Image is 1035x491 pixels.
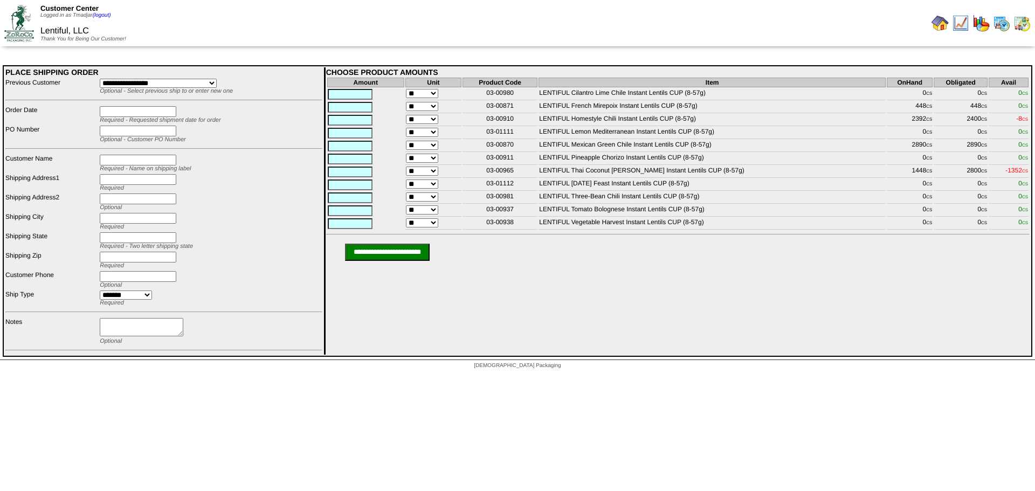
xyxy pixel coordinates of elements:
[981,91,987,96] span: CS
[931,15,949,32] img: home.gif
[1022,156,1028,161] span: CS
[100,224,124,230] span: Required
[981,156,987,161] span: CS
[463,179,537,191] td: 03-01112
[934,114,988,126] td: 2400
[952,15,969,32] img: line_graph.gif
[887,179,933,191] td: 0
[539,218,886,230] td: LENTIFUL Vegetable Harvest Instant Lentils CUP (8-57g)
[926,130,932,135] span: CS
[1018,128,1028,135] span: 0
[539,127,886,139] td: LENTIFUL Lemon Mediterranean Instant Lentils CUP (8-57g)
[463,114,537,126] td: 03-00910
[981,104,987,109] span: CS
[934,88,988,100] td: 0
[934,218,988,230] td: 0
[327,78,404,87] th: Amount
[463,88,537,100] td: 03-00980
[926,117,932,122] span: CS
[5,193,98,211] td: Shipping Address2
[887,114,933,126] td: 2392
[934,101,988,113] td: 448
[887,166,933,178] td: 1448
[934,140,988,152] td: 2890
[5,68,322,77] div: PLACE SHIPPING ORDER
[981,182,987,186] span: CS
[93,12,111,18] a: (logout)
[981,130,987,135] span: CS
[539,101,886,113] td: LENTIFUL French Mirepoix Instant Lentils CUP (8-57g)
[887,101,933,113] td: 448
[981,117,987,122] span: CS
[1022,195,1028,199] span: CS
[463,192,537,204] td: 03-00981
[463,78,537,87] th: Product Code
[887,127,933,139] td: 0
[463,205,537,217] td: 03-00937
[1018,154,1028,161] span: 0
[5,271,98,289] td: Customer Phone
[887,218,933,230] td: 0
[539,205,886,217] td: LENTIFUL Tomato Bolognese Instant Lentils CUP (8-57g)
[981,169,987,174] span: CS
[539,179,886,191] td: LENTIFUL [DATE] Feast Instant Lentils CUP (8-57g)
[1022,117,1028,122] span: CS
[100,185,124,191] span: Required
[326,68,1030,77] div: CHOOSE PRODUCT AMOUNTS
[1022,143,1028,148] span: CS
[100,136,186,143] span: Optional - Customer PO Number
[1022,104,1028,109] span: CS
[993,15,1010,32] img: calendarprod.gif
[5,232,98,250] td: Shipping State
[989,78,1029,87] th: Avail
[1005,167,1028,174] span: -1352
[887,88,933,100] td: 0
[100,300,124,306] span: Required
[1022,220,1028,225] span: CS
[463,127,537,139] td: 03-01111
[463,140,537,152] td: 03-00870
[934,205,988,217] td: 0
[5,174,98,192] td: Shipping Address1
[887,205,933,217] td: 0
[981,143,987,148] span: CS
[1022,169,1028,174] span: CS
[539,88,886,100] td: LENTIFUL Cilantro Lime Chile Instant Lentils CUP (8-57g)
[4,5,34,41] img: ZoRoCo_Logo(Green%26Foil)%20jpg.webp
[934,127,988,139] td: 0
[981,220,987,225] span: CS
[100,262,124,269] span: Required
[1018,179,1028,187] span: 0
[926,156,932,161] span: CS
[40,26,89,36] span: Lentiful, LLC
[1018,205,1028,213] span: 0
[934,78,988,87] th: Obligated
[926,208,932,212] span: CS
[539,140,886,152] td: LENTIFUL Mexican Green Chile Instant Lentils CUP (8-57g)
[1022,130,1028,135] span: CS
[539,78,886,87] th: Item
[926,104,932,109] span: CS
[5,106,98,124] td: Order Date
[926,143,932,148] span: CS
[5,154,98,172] td: Customer Name
[981,195,987,199] span: CS
[100,204,122,211] span: Optional
[887,153,933,165] td: 0
[926,220,932,225] span: CS
[539,192,886,204] td: LENTIFUL Three-Bean Chili Instant Lentils CUP (8-57g)
[5,290,98,307] td: Ship Type
[926,182,932,186] span: CS
[934,192,988,204] td: 0
[40,4,99,12] span: Customer Center
[40,12,111,18] span: Logged in as Tmadjar
[926,91,932,96] span: CS
[40,36,126,42] span: Thank You for Being Our Customer!
[5,212,98,231] td: Shipping City
[1018,218,1028,226] span: 0
[405,78,461,87] th: Unit
[5,251,98,269] td: Shipping Zip
[5,125,98,143] td: PO Number
[934,166,988,178] td: 2800
[1013,15,1031,32] img: calendarinout.gif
